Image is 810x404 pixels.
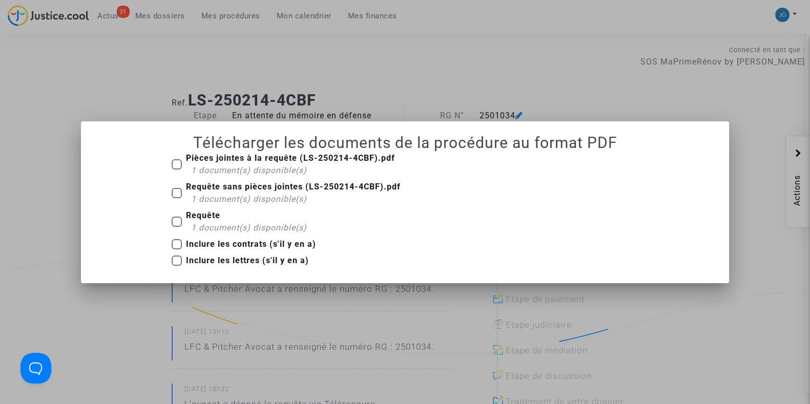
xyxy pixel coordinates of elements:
[191,165,307,175] span: 1 document(s) disponible(s)
[186,256,309,265] b: Inclure les lettres (s'il y en a)
[27,27,116,35] div: Domaine: [DOMAIN_NAME]
[20,353,51,384] iframe: Help Scout Beacon - Open
[16,27,25,35] img: website_grey.svg
[41,59,50,68] img: tab_domain_overview_orange.svg
[186,153,395,163] b: Pièces jointes à la requête (LS-250214-4CBF).pdf
[191,194,307,204] span: 1 document(s) disponible(s)
[116,59,124,68] img: tab_keywords_by_traffic_grey.svg
[128,60,157,67] div: Mots-clés
[186,210,220,220] b: Requête
[29,16,50,25] div: v 4.0.25
[186,239,316,249] b: Inclure les contrats (s'il y en a)
[191,223,307,232] span: 1 document(s) disponible(s)
[53,60,79,67] div: Domaine
[16,16,25,25] img: logo_orange.svg
[93,134,717,152] h1: Télécharger les documents de la procédure au format PDF
[186,182,401,192] b: Requête sans pièces jointes (LS-250214-4CBF).pdf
